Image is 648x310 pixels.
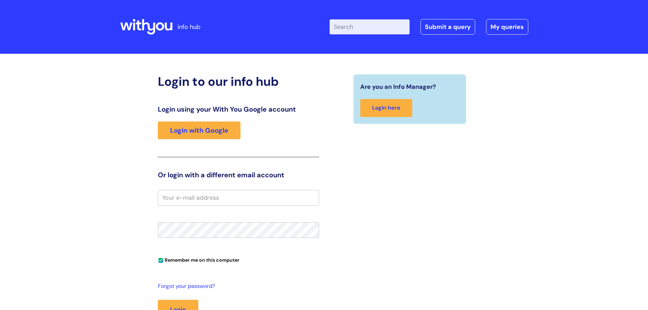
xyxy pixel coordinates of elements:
div: You can uncheck this option if you're logging in from a shared device [158,254,319,265]
span: Are you an Info Manager? [360,81,436,92]
a: My queries [486,19,528,35]
h2: Login to our info hub [158,74,319,89]
input: Remember me on this computer [159,258,163,263]
input: Your e-mail address [158,190,319,206]
h3: Or login with a different email account [158,171,319,179]
a: Login here [360,99,412,117]
a: Submit a query [420,19,475,35]
a: Forgot your password? [158,281,316,291]
p: info hub [178,21,200,32]
input: Search [330,19,410,34]
label: Remember me on this computer [158,256,239,263]
a: Login with Google [158,121,240,139]
h3: Login using your With You Google account [158,105,319,113]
